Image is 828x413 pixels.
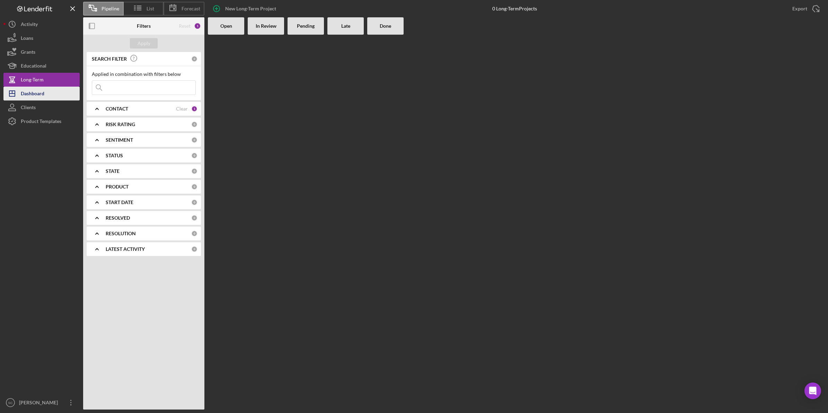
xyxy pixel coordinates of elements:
[220,23,232,29] b: Open
[8,401,12,405] text: SC
[194,23,201,29] div: 1
[785,2,825,16] button: Export
[106,246,145,252] b: LATEST ACTIVITY
[297,23,315,29] b: Pending
[21,87,44,102] div: Dashboard
[21,59,46,74] div: Educational
[3,17,80,31] button: Activity
[191,56,197,62] div: 0
[341,23,350,29] b: Late
[21,100,36,116] div: Clients
[179,23,191,29] div: Reset
[792,2,807,16] div: Export
[191,152,197,159] div: 0
[804,383,821,399] div: Open Intercom Messenger
[21,45,35,61] div: Grants
[106,168,120,174] b: STATE
[106,122,135,127] b: RISK RATING
[380,23,391,29] b: Done
[182,6,200,11] span: Forecast
[191,230,197,237] div: 0
[21,73,44,88] div: Long-Term
[106,200,133,205] b: START DATE
[3,45,80,59] button: Grants
[106,184,129,190] b: PRODUCT
[191,246,197,252] div: 0
[102,6,119,11] span: Pipeline
[106,215,130,221] b: RESOLVED
[191,137,197,143] div: 0
[3,114,80,128] button: Product Templates
[3,87,80,100] button: Dashboard
[92,71,196,77] div: Applied in combination with filters below
[208,2,283,16] button: New Long-Term Project
[3,100,80,114] button: Clients
[256,23,276,29] b: In Review
[225,2,276,16] div: New Long-Term Project
[191,168,197,174] div: 0
[191,184,197,190] div: 0
[176,106,188,112] div: Clear
[17,396,62,411] div: [PERSON_NAME]
[3,59,80,73] button: Educational
[137,23,151,29] b: Filters
[191,106,197,112] div: 1
[138,38,150,49] div: Apply
[147,6,154,11] span: List
[3,396,80,410] button: SC[PERSON_NAME]
[191,199,197,205] div: 0
[191,215,197,221] div: 0
[92,56,127,62] b: SEARCH FILTER
[191,121,197,128] div: 0
[106,137,133,143] b: SENTIMENT
[106,231,136,236] b: RESOLUTION
[106,106,128,112] b: CONTACT
[130,38,158,49] button: Apply
[3,31,80,45] button: Loans
[21,114,61,130] div: Product Templates
[492,6,537,11] div: 0 Long-Term Projects
[106,153,123,158] b: STATUS
[3,73,80,87] button: Long-Term
[21,17,38,33] div: Activity
[21,31,33,47] div: Loans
